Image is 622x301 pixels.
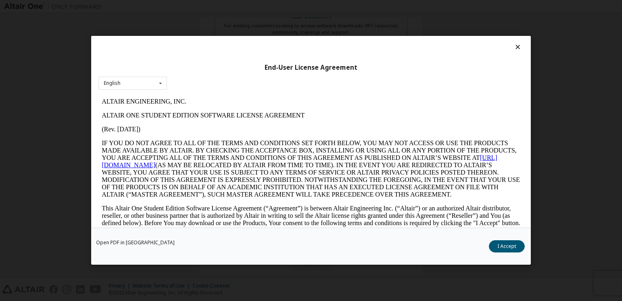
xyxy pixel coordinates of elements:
[3,31,422,38] p: (Rev. [DATE])
[3,110,422,139] p: This Altair One Student Edition Software License Agreement (“Agreement”) is between Altair Engine...
[3,45,422,104] p: IF YOU DO NOT AGREE TO ALL OF THE TERMS AND CONDITIONS SET FORTH BELOW, YOU MAY NOT ACCESS OR USE...
[3,60,399,74] a: [URL][DOMAIN_NAME]
[3,3,422,11] p: ALTAIR ENGINEERING, INC.
[96,241,175,246] a: Open PDF in [GEOGRAPHIC_DATA]
[99,64,523,72] div: End-User License Agreement
[104,81,120,86] div: English
[489,241,525,253] button: I Accept
[3,17,422,24] p: ALTAIR ONE STUDENT EDITION SOFTWARE LICENSE AGREEMENT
